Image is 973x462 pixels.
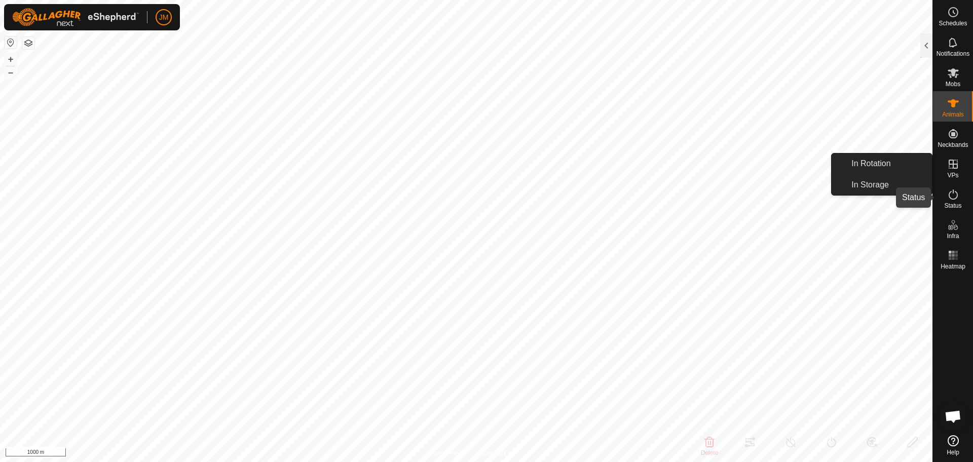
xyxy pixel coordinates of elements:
[845,175,932,195] a: In Storage
[832,175,932,195] li: In Storage
[937,51,969,57] span: Notifications
[12,8,139,26] img: Gallagher Logo
[947,449,959,455] span: Help
[832,153,932,174] li: In Rotation
[476,449,506,458] a: Contact Us
[942,111,964,118] span: Animals
[426,449,464,458] a: Privacy Policy
[938,142,968,148] span: Neckbands
[159,12,169,23] span: JM
[933,431,973,459] a: Help
[5,53,17,65] button: +
[938,401,968,432] div: Open chat
[939,20,967,26] span: Schedules
[947,172,958,178] span: VPs
[946,81,960,87] span: Mobs
[941,263,965,269] span: Heatmap
[944,203,961,209] span: Status
[851,158,890,170] span: In Rotation
[5,36,17,49] button: Reset Map
[22,37,34,49] button: Map Layers
[851,179,889,191] span: In Storage
[947,233,959,239] span: Infra
[5,66,17,79] button: –
[845,153,932,174] a: In Rotation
